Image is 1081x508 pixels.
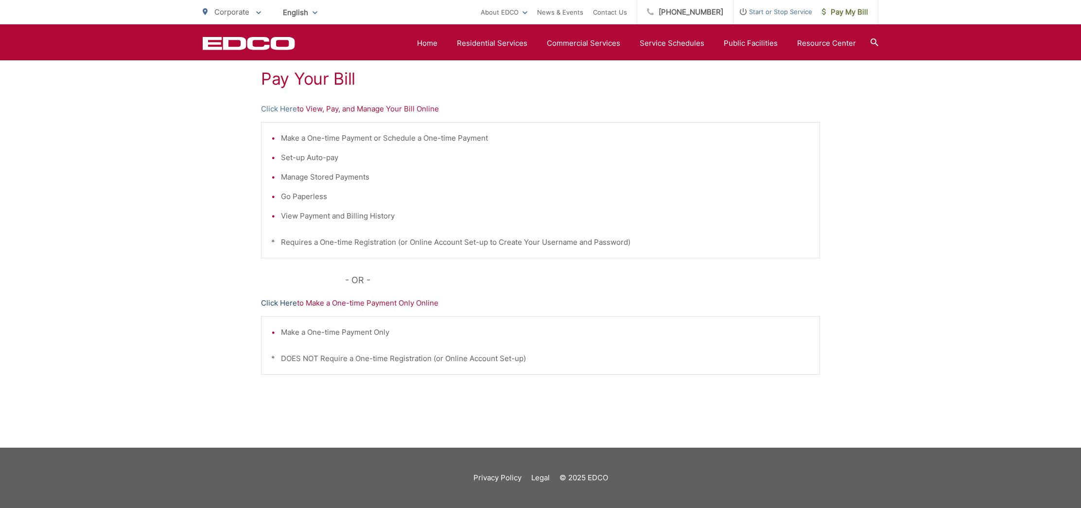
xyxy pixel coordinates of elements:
[281,171,810,183] li: Manage Stored Payments
[203,36,295,50] a: EDCD logo. Return to the homepage.
[559,472,608,484] p: © 2025 EDCO
[547,37,620,49] a: Commercial Services
[261,103,820,115] p: to View, Pay, and Manage Your Bill Online
[271,353,810,364] p: * DOES NOT Require a One-time Registration (or Online Account Set-up)
[345,273,820,288] p: - OR -
[261,69,820,89] h1: Pay Your Bill
[214,7,249,17] span: Corporate
[276,4,325,21] span: English
[593,6,627,18] a: Contact Us
[281,191,810,202] li: Go Paperless
[457,37,527,49] a: Residential Services
[281,132,810,144] li: Make a One-time Payment or Schedule a One-time Payment
[822,6,868,18] span: Pay My Bill
[640,37,704,49] a: Service Schedules
[261,103,297,115] a: Click Here
[271,236,810,248] p: * Requires a One-time Registration (or Online Account Set-up to Create Your Username and Password)
[724,37,778,49] a: Public Facilities
[281,210,810,222] li: View Payment and Billing History
[261,297,297,309] a: Click Here
[281,152,810,163] li: Set-up Auto-pay
[531,472,550,484] a: Legal
[281,327,810,338] li: Make a One-time Payment Only
[417,37,437,49] a: Home
[481,6,527,18] a: About EDCO
[261,297,820,309] p: to Make a One-time Payment Only Online
[473,472,522,484] a: Privacy Policy
[797,37,856,49] a: Resource Center
[537,6,583,18] a: News & Events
